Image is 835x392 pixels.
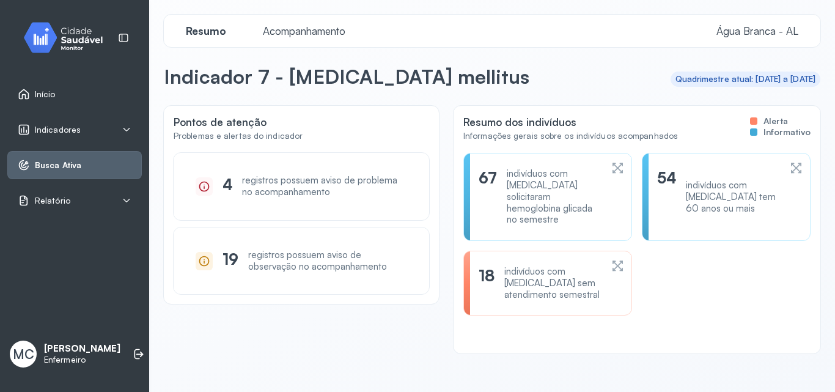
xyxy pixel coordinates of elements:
[35,196,70,206] span: Relatório
[174,116,429,153] div: Pontos de atenção
[675,74,816,84] div: Quadrimestre atual: [DATE] a [DATE]
[248,250,407,273] div: registros possuem aviso de observação no acompanhamento
[35,89,56,100] span: Início
[174,131,303,141] div: Problemas e alertas do indicador
[18,159,131,171] a: Busca Ativa
[251,25,358,37] a: Acompanhamento
[763,127,811,138] span: Informativo
[463,131,678,141] div: Informações gerais sobre os indivíduos acompanhados
[504,266,601,300] div: indivíduos com [MEDICAL_DATA] sem atendimento semestral
[463,116,678,128] div: Resumo dos indivíduos
[174,25,238,37] a: Resumo
[242,175,407,198] div: registros possuem aviso de problema no acompanhamento
[223,175,232,198] div: 4
[18,88,131,100] a: Início
[256,24,353,37] span: Acompanhamento
[178,24,234,37] span: Resumo
[44,343,120,355] p: [PERSON_NAME]
[164,64,529,89] p: Indicador 7 - [MEDICAL_DATA] mellitus
[479,266,495,300] div: 18
[686,180,779,214] div: indivíduos com [MEDICAL_DATA] tem 60 anos ou mais
[763,116,788,127] span: Alerta
[35,125,81,135] span: Indicadores
[479,168,497,226] div: 67
[657,168,676,226] div: 54
[35,160,81,171] span: Busca Ativa
[174,116,303,128] div: Pontos de atenção
[13,20,123,56] img: monitor.svg
[507,168,601,226] div: indivíduos com [MEDICAL_DATA] solicitaram hemoglobina glicada no semestre
[223,250,238,273] div: 19
[44,355,120,365] p: Enfermeiro
[716,24,798,37] span: Água Branca - AL
[13,346,34,362] span: MC
[463,116,811,153] div: Resumo dos indivíduos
